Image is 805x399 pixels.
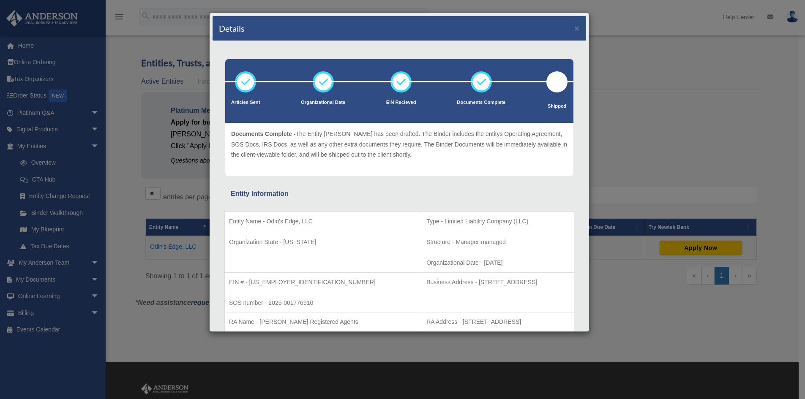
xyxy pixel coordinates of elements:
[426,317,570,327] p: RA Address - [STREET_ADDRESS]
[229,237,418,247] p: Organization State - [US_STATE]
[426,258,570,268] p: Organizational Date - [DATE]
[574,24,580,33] button: ×
[426,277,570,288] p: Business Address - [STREET_ADDRESS]
[229,216,418,227] p: Entity Name - Odin's Edge, LLC
[229,277,418,288] p: EIN # - [US_EMPLOYER_IDENTIFICATION_NUMBER]
[219,22,245,34] h4: Details
[301,98,345,107] p: Organizational Date
[229,317,418,327] p: RA Name - [PERSON_NAME] Registered Agents
[457,98,505,107] p: Documents Complete
[426,237,570,247] p: Structure - Manager-managed
[231,129,568,160] p: The Entity [PERSON_NAME] has been drafted. The Binder includes the entitys Operating Agreement, S...
[231,130,295,137] span: Documents Complete -
[546,102,568,111] p: Shipped
[229,298,418,308] p: SOS number - 2025-001776910
[426,216,570,227] p: Type - Limited Liability Company (LLC)
[231,98,260,107] p: Articles Sent
[231,188,568,200] div: Entity Information
[386,98,416,107] p: EIN Recieved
